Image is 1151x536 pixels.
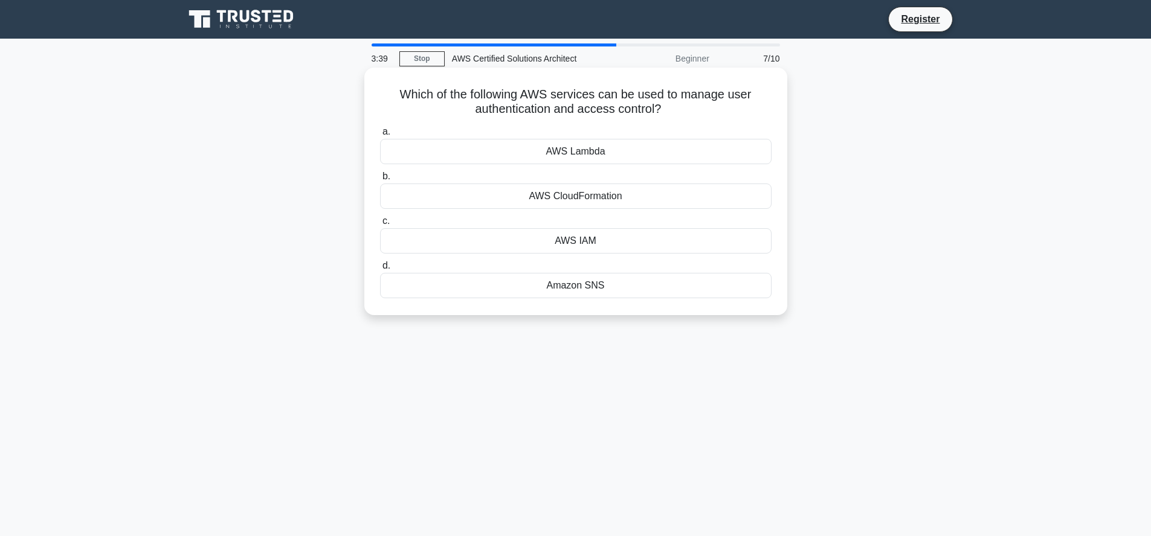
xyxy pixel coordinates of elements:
div: 7/10 [717,46,787,71]
a: Register [894,11,947,27]
div: AWS Certified Solutions Architect [445,46,611,71]
span: a. [382,126,390,136]
div: Beginner [611,46,717,71]
span: c. [382,215,390,226]
span: d. [382,260,390,270]
div: AWS Lambda [380,139,772,164]
a: Stop [399,51,445,66]
div: 3:39 [364,46,399,71]
span: b. [382,171,390,181]
h5: Which of the following AWS services can be used to manage user authentication and access control? [379,87,773,117]
div: Amazon SNS [380,273,772,298]
div: AWS CloudFormation [380,183,772,209]
div: AWS IAM [380,228,772,254]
